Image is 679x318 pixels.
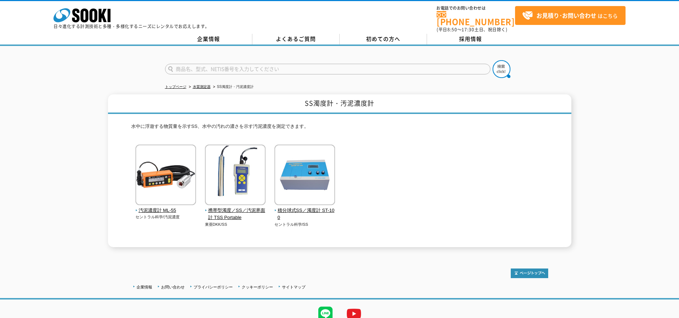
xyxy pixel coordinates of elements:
a: トップページ [165,85,186,89]
a: 汚泥濃度計 ML-55 [135,200,196,214]
span: 携帯型濁度／SS／汚泥界面計 TSS Portable [205,207,266,222]
span: はこちら [522,10,618,21]
a: サイトマップ [282,285,305,289]
a: クッキーポリシー [242,285,273,289]
a: [PHONE_NUMBER] [437,11,515,26]
span: 積分球式SS／濁度計 ST-100 [274,207,335,222]
p: 水中に浮遊する物質量を示すSS、水中の汚れの濃さを示す汚泥濃度を測定できます。 [131,123,548,134]
img: btn_search.png [493,60,510,78]
p: セントラル科学/汚泥濃度 [135,214,196,220]
span: 初めての方へ [366,35,400,43]
a: プライバシーポリシー [194,285,233,289]
a: 企業情報 [165,34,252,45]
p: セントラル科学/SS [274,221,335,228]
a: 携帯型濁度／SS／汚泥界面計 TSS Portable [205,200,266,221]
img: トップページへ [511,269,548,278]
span: 汚泥濃度計 ML-55 [135,207,196,214]
a: 採用情報 [427,34,514,45]
a: 積分球式SS／濁度計 ST-100 [274,200,335,221]
span: お電話でのお問い合わせは [437,6,515,10]
span: 17:30 [462,26,474,33]
p: 東亜DKK/SS [205,221,266,228]
a: 初めての方へ [340,34,427,45]
p: 日々進化する計測技術と多種・多様化するニーズにレンタルでお応えします。 [53,24,210,28]
img: 携帯型濁度／SS／汚泥界面計 TSS Portable [205,145,266,207]
span: 8:50 [447,26,457,33]
img: 積分球式SS／濁度計 ST-100 [274,145,335,207]
span: (平日 ～ 土日、祝日除く) [437,26,507,33]
a: お問い合わせ [161,285,185,289]
li: SS濁度計・汚泥濃度計 [212,83,254,91]
a: 企業情報 [137,285,152,289]
img: 汚泥濃度計 ML-55 [135,145,196,207]
a: よくあるご質問 [252,34,340,45]
a: お見積り･お問い合わせはこちら [515,6,626,25]
strong: お見積り･お問い合わせ [536,11,596,20]
h1: SS濁度計・汚泥濃度計 [108,94,571,114]
input: 商品名、型式、NETIS番号を入力してください [165,64,490,74]
a: 水質測定器 [193,85,211,89]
